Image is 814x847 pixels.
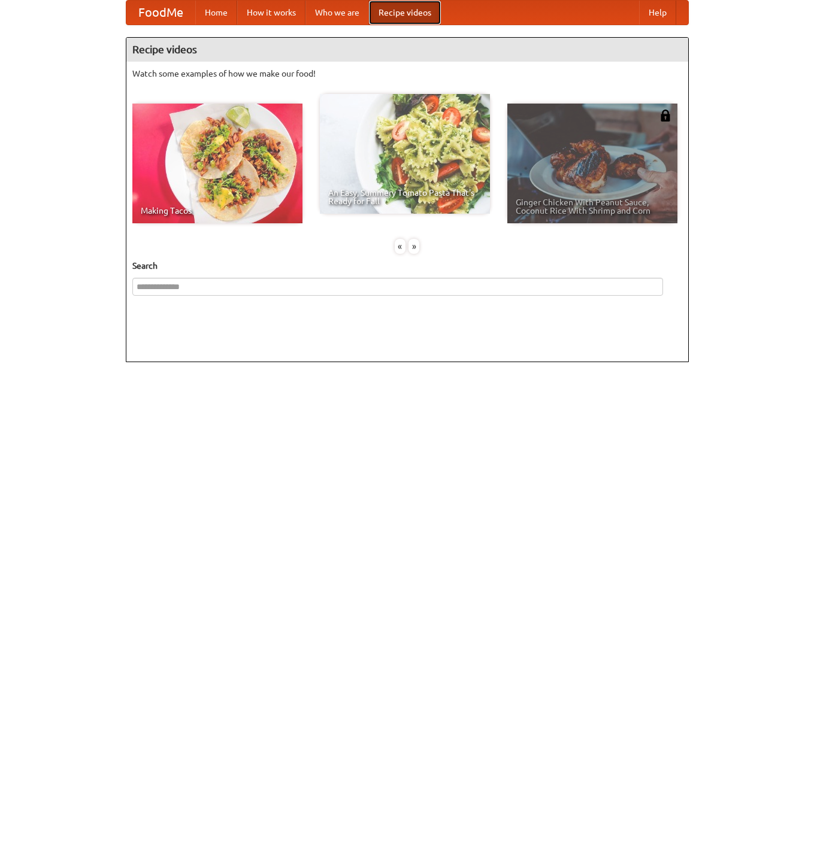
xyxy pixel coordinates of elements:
span: An Easy, Summery Tomato Pasta That's Ready for Fall [328,189,482,205]
a: Who we are [305,1,369,25]
img: 483408.png [659,110,671,122]
a: Help [639,1,676,25]
a: Recipe videos [369,1,441,25]
p: Watch some examples of how we make our food! [132,68,682,80]
a: How it works [237,1,305,25]
h4: Recipe videos [126,38,688,62]
h5: Search [132,260,682,272]
a: Making Tacos [132,104,302,223]
span: Making Tacos [141,207,294,215]
div: « [395,239,406,254]
a: An Easy, Summery Tomato Pasta That's Ready for Fall [320,94,490,214]
a: Home [195,1,237,25]
a: FoodMe [126,1,195,25]
div: » [408,239,419,254]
